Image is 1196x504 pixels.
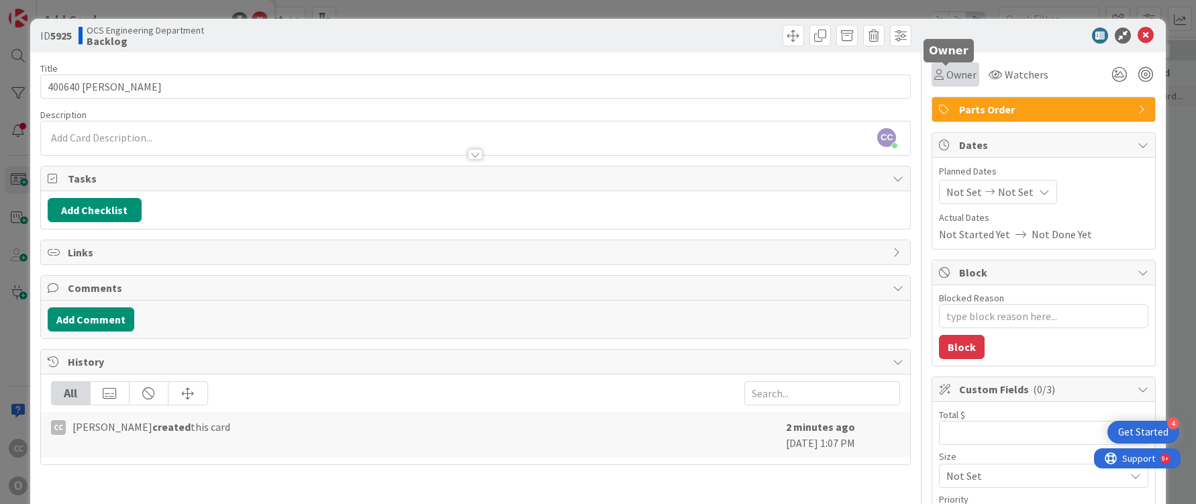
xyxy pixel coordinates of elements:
[68,354,887,370] span: History
[959,381,1131,397] span: Custom Fields
[939,452,1148,461] div: Size
[152,420,191,434] b: created
[68,170,887,187] span: Tasks
[939,164,1148,179] span: Planned Dates
[1033,383,1055,396] span: ( 0/3 )
[946,466,1118,485] span: Not Set
[786,420,855,434] b: 2 minutes ago
[68,280,887,296] span: Comments
[50,29,72,42] b: 5925
[48,198,142,222] button: Add Checklist
[72,419,230,435] span: [PERSON_NAME] this card
[68,5,74,16] div: 9+
[87,25,204,36] span: OCS Engineering Department
[959,101,1131,117] span: Parts Order
[939,409,965,421] label: Total $
[1167,417,1179,430] div: 4
[959,137,1131,153] span: Dates
[40,28,72,44] span: ID
[959,264,1131,281] span: Block
[1107,421,1179,444] div: Open Get Started checklist, remaining modules: 4
[1032,226,1092,242] span: Not Done Yet
[939,335,985,359] button: Block
[939,292,1004,304] label: Blocked Reason
[28,2,61,18] span: Support
[52,382,91,405] div: All
[744,381,900,405] input: Search...
[40,74,911,99] input: type card name here...
[939,211,1148,225] span: Actual Dates
[877,128,896,147] span: CC
[48,307,134,332] button: Add Comment
[40,62,58,74] label: Title
[946,66,977,83] span: Owner
[786,419,900,451] div: [DATE] 1:07 PM
[1118,425,1168,439] div: Get Started
[998,184,1034,200] span: Not Set
[51,420,66,435] div: CC
[87,36,204,46] b: Backlog
[929,44,968,57] h5: Owner
[1005,66,1048,83] span: Watchers
[946,184,982,200] span: Not Set
[939,226,1010,242] span: Not Started Yet
[939,495,1148,504] div: Priority
[68,244,887,260] span: Links
[40,109,87,121] span: Description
